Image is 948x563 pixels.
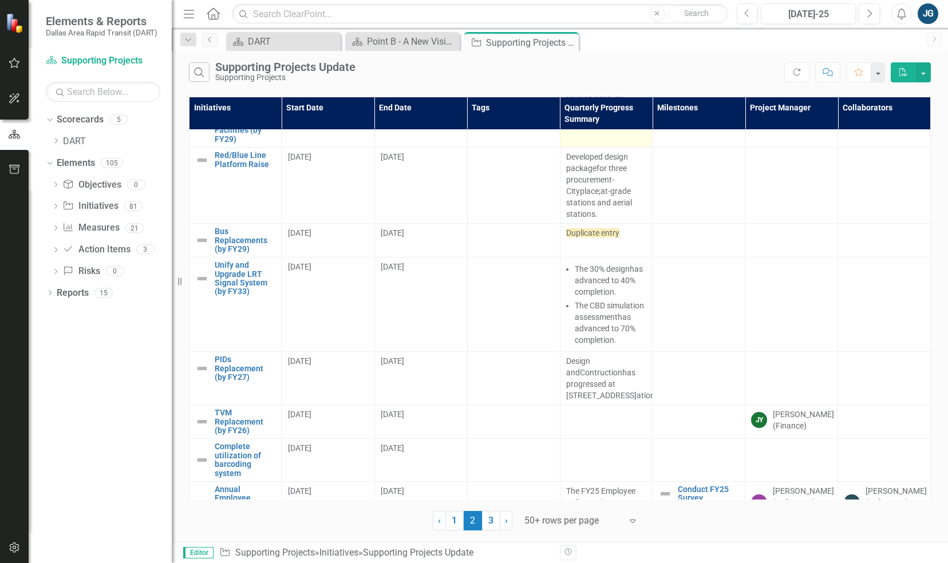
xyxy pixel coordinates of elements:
div: 81 [124,201,143,211]
div: [PERSON_NAME] (Finance) [773,409,834,431]
td: Double-Click to Edit [374,224,467,257]
td: Double-Click to Edit [467,439,560,482]
a: Initiatives [319,547,358,558]
td: Double-Click to Edit [745,148,838,224]
div: 0 [127,180,145,189]
span: Design and [566,356,590,377]
span: ed to 70% completion. [575,324,635,344]
span: [DATE] [288,228,311,237]
a: DART [63,135,172,148]
span: The 30% design [575,264,630,273]
td: Double-Click to Edit [374,148,467,224]
img: Not Defined [195,415,209,429]
td: Double-Click to Edit [745,224,838,257]
td: Double-Click to Edit [467,148,560,224]
div: 5 [109,115,128,125]
span: [DATE] [288,443,311,453]
td: Double-Click to Edit [838,257,931,352]
button: JG [918,3,938,24]
td: Double-Click to Edit [282,352,374,405]
a: Conduct FY25 Survey [678,485,739,503]
img: ClearPoint Strategy [6,13,26,33]
a: TVM Replacement (by FY26) [215,409,276,435]
div: BC [751,494,767,510]
div: 105 [101,158,123,168]
button: Search [668,6,725,22]
div: Supporting Projects Update [215,61,355,73]
td: Double-Click to Edit [838,439,931,482]
span: [DATE] [288,410,311,419]
span: Cityplace; [566,187,601,196]
img: Not Defined [195,153,209,167]
a: Red/Blue Line Platform Raise [215,151,276,169]
span: Developed design package [566,152,628,173]
td: Double-Click to Edit [374,405,467,439]
div: 3 [136,245,155,255]
a: 1 [445,511,464,530]
span: [DATE] [381,486,404,495]
td: Double-Click to Edit [560,439,653,482]
a: Bus Replacements (by FY29) [215,227,276,253]
span: The CBD simulation assessment [575,301,644,322]
span: Editor [183,547,214,558]
a: Initiatives [62,200,118,213]
a: DART [229,34,338,49]
td: Double-Click to Edit [374,257,467,352]
img: Not Defined [195,233,209,247]
span: › [505,515,508,526]
td: Double-Click to Edit [282,439,374,482]
span: for three procurement- [566,164,627,184]
td: Double-Click to Edit [467,352,560,405]
td: Double-Click to Edit [282,224,374,257]
a: Supporting Projects [235,547,315,558]
span: [DATE] [288,486,311,495]
div: Supporting Projects Update [363,547,473,558]
td: Double-Click to Edit Right Click for Context Menu [189,352,282,405]
td: Double-Click to Edit [467,405,560,439]
td: Double-Click to Edit [745,439,838,482]
span: Elements & Reports [46,14,157,28]
span: [DATE] [381,262,404,271]
a: Objectives [62,179,121,192]
a: Risks [62,265,100,278]
td: Double-Click to Edit [467,224,560,257]
td: Double-Click to Edit [560,257,653,352]
button: [DATE]-25 [761,3,856,24]
span: Search [684,9,709,18]
td: Double-Click to Edit [745,352,838,405]
td: Double-Click to Edit Right Click for Context Menu [189,257,282,352]
a: Point B - A New Vision for Mobility in [GEOGRAPHIC_DATA][US_STATE] [348,34,457,49]
div: [PERSON_NAME] (Safety and Compliance) [773,485,834,520]
a: Reports [57,287,89,300]
td: Double-Click to Edit [374,439,467,482]
div: » » [219,546,551,560]
span: ‹ [438,515,441,526]
span: ations. [637,391,661,400]
span: [DATE] [288,152,311,161]
div: [PERSON_NAME] [844,494,860,510]
span: Contruction [580,368,622,377]
td: Double-Click to Edit [745,405,838,439]
a: Measures [62,221,119,235]
td: Double-Click to Edit Right Click for Context Menu [189,224,282,257]
td: Double-Click to Edit [838,352,931,405]
td: Double-Click to Edit [745,257,838,352]
img: Not Defined [658,487,672,501]
a: Supporting Projects [46,54,160,68]
img: Not Defined [195,496,209,510]
td: Double-Click to Edit [282,148,374,224]
td: Double-Click to Edit [838,405,931,439]
td: Double-Click to Edit Right Click for Context Menu [189,405,282,439]
div: Supporting Projects [215,73,355,82]
td: Double-Click to Edit [467,257,560,352]
div: 15 [94,288,113,298]
div: 0 [106,267,124,276]
small: Dallas Area Rapid Transit (DART) [46,28,157,37]
div: [DATE]-25 [765,7,852,21]
a: 3 [482,511,500,530]
input: Search Below... [46,82,160,102]
div: Supporting Projects Update [486,35,576,50]
img: Not Defined [195,272,209,286]
span: vanc [584,324,601,333]
span: 2 [464,511,482,530]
